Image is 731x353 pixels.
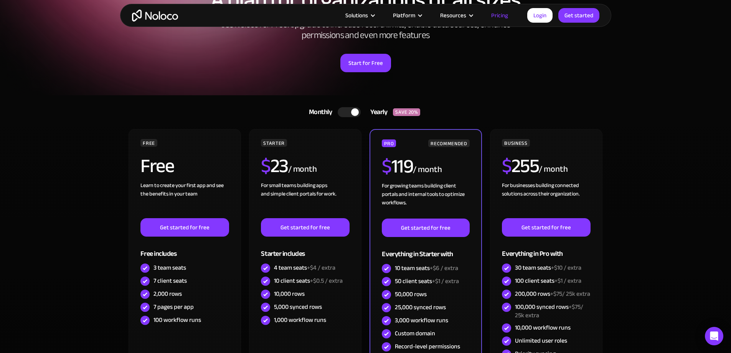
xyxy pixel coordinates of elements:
[274,290,305,298] div: 10,000 rows
[413,164,442,176] div: / month
[274,303,322,311] div: 5,000 synced rows
[502,218,590,237] a: Get started for free
[307,262,335,273] span: +$4 / extra
[132,10,178,22] a: home
[140,218,229,237] a: Get started for free
[153,316,201,324] div: 100 workflow runs
[140,139,157,147] div: FREE
[432,275,459,287] span: +$1 / extra
[539,163,568,176] div: / month
[393,10,415,20] div: Platform
[382,139,396,147] div: PRO
[515,301,583,321] span: +$75/ 25k extra
[261,148,271,184] span: $
[502,181,590,218] div: For businesses building connected solutions across their organization. ‍
[428,139,469,147] div: RECOMMENDED
[310,275,343,287] span: +$0.5 / extra
[382,148,391,184] span: $
[395,316,448,325] div: 3,000 workflow runs
[382,157,413,176] h2: 119
[395,277,459,285] div: 50 client seats
[395,342,460,351] div: Record-level permissions
[288,163,317,176] div: / month
[554,275,581,287] span: +$1 / extra
[527,8,553,23] a: Login
[395,329,435,338] div: Custom domain
[261,139,287,147] div: STARTER
[515,277,581,285] div: 100 client seats
[440,10,466,20] div: Resources
[502,139,530,147] div: BUSINESS
[345,10,368,20] div: Solutions
[153,264,186,272] div: 3 team seats
[383,10,431,20] div: Platform
[140,156,174,176] h2: Free
[274,277,343,285] div: 10 client seats
[274,264,335,272] div: 4 team seats
[299,106,338,118] div: Monthly
[340,54,391,72] a: Start for Free
[274,316,326,324] div: 1,000 workflow runs
[393,108,420,116] div: SAVE 20%
[431,10,482,20] div: Resources
[395,290,427,298] div: 50,000 rows
[515,323,571,332] div: 10,000 workflow runs
[395,264,458,272] div: 10 team seats
[502,156,539,176] h2: 255
[140,237,229,262] div: Free includes
[430,262,458,274] span: +$6 / extra
[482,10,518,20] a: Pricing
[361,106,393,118] div: Yearly
[336,10,383,20] div: Solutions
[153,303,194,311] div: 7 pages per app
[261,181,349,218] div: For small teams building apps and simple client portals for work. ‍
[515,336,567,345] div: Unlimited user roles
[502,237,590,262] div: Everything in Pro with
[153,277,187,285] div: 7 client seats
[515,303,590,320] div: 100,000 synced rows
[558,8,599,23] a: Get started
[705,327,723,345] div: Open Intercom Messenger
[502,148,512,184] span: $
[550,288,590,300] span: +$75/ 25k extra
[551,262,581,273] span: +$10 / extra
[395,303,446,312] div: 25,000 synced rows
[382,219,469,237] a: Get started for free
[140,181,229,218] div: Learn to create your first app and see the benefits in your team ‍
[153,290,182,298] div: 2,000 rows
[261,218,349,237] a: Get started for free
[515,290,590,298] div: 200,000 rows
[382,237,469,262] div: Everything in Starter with
[515,264,581,272] div: 30 team seats
[261,156,288,176] h2: 23
[212,19,519,41] h2: Use Noloco for Free. Upgrade to increase record limits, enable data sources, enhance permissions ...
[261,237,349,262] div: Starter includes
[382,182,469,219] div: For growing teams building client portals and internal tools to optimize workflows.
